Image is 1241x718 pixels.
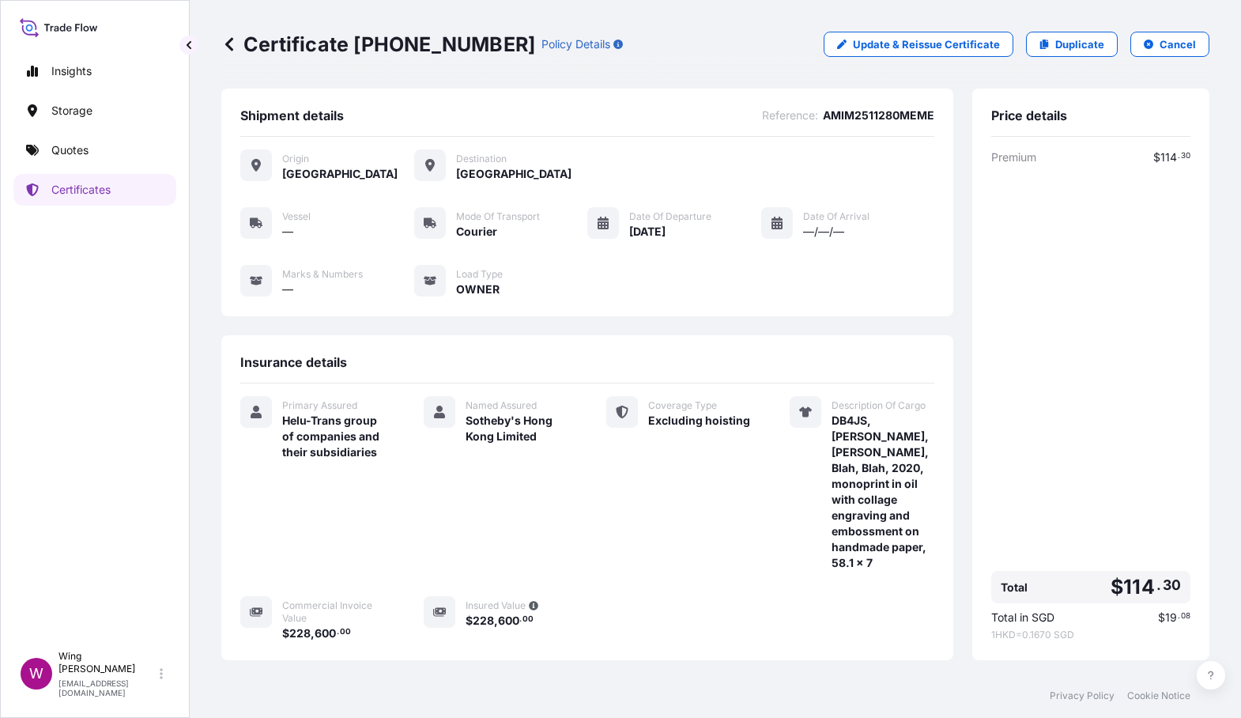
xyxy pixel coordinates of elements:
[991,149,1036,165] span: Premium
[282,282,293,297] span: —
[1158,612,1165,623] span: $
[466,599,526,612] span: Insured Value
[456,153,507,165] span: Destination
[1160,36,1196,52] p: Cancel
[13,174,176,206] a: Certificates
[522,617,534,622] span: 00
[1127,690,1190,702] a: Cookie Notice
[289,628,311,639] span: 228
[1178,153,1180,159] span: .
[1026,32,1118,57] a: Duplicate
[1050,690,1115,702] a: Privacy Policy
[762,108,818,123] span: Reference :
[13,134,176,166] a: Quotes
[282,224,293,240] span: —
[1165,612,1177,623] span: 19
[337,629,339,635] span: .
[1123,577,1155,597] span: 114
[282,628,289,639] span: $
[282,268,363,281] span: Marks & Numbers
[1181,153,1190,159] span: 30
[456,268,503,281] span: Load Type
[282,166,398,182] span: [GEOGRAPHIC_DATA]
[58,678,157,697] p: [EMAIL_ADDRESS][DOMAIN_NAME]
[240,354,347,370] span: Insurance details
[832,413,935,571] span: DB4JS, [PERSON_NAME], [PERSON_NAME], Blah, Blah, 2020, monoprint in oil with collage engraving an...
[648,413,750,429] span: Excluding hoisting
[853,36,1000,52] p: Update & Reissue Certificate
[803,224,844,240] span: —/—/—
[282,399,357,412] span: Primary Assured
[991,610,1054,625] span: Total in SGD
[1153,152,1160,163] span: $
[541,36,610,52] p: Policy Details
[466,399,537,412] span: Named Assured
[13,95,176,127] a: Storage
[466,413,569,444] span: Sotheby's Hong Kong Limited
[315,628,336,639] span: 600
[221,32,535,57] p: Certificate [PHONE_NUMBER]
[1160,152,1177,163] span: 114
[519,617,522,622] span: .
[282,599,386,625] span: Commercial Invoice Value
[456,224,497,240] span: Courier
[494,615,498,626] span: ,
[991,629,1190,641] span: 1 HKD = 0.1670 SGD
[629,224,666,240] span: [DATE]
[1156,580,1161,590] span: .
[51,103,92,119] p: Storage
[13,55,176,87] a: Insights
[456,166,571,182] span: [GEOGRAPHIC_DATA]
[991,108,1067,123] span: Price details
[1130,32,1209,57] button: Cancel
[282,210,311,223] span: Vessel
[1055,36,1104,52] p: Duplicate
[58,650,157,675] p: Wing [PERSON_NAME]
[282,153,309,165] span: Origin
[648,399,717,412] span: Coverage Type
[1111,577,1123,597] span: $
[473,615,494,626] span: 228
[340,629,351,635] span: 00
[1178,614,1180,619] span: .
[456,210,540,223] span: Mode of Transport
[1001,580,1028,595] span: Total
[803,210,869,223] span: Date of Arrival
[282,413,386,460] span: Helu-Trans group of companies and their subsidiaries
[456,282,500,297] span: OWNER
[1181,614,1190,619] span: 08
[240,108,344,123] span: Shipment details
[1163,580,1181,590] span: 30
[823,108,934,123] span: AMIM2511280MEME
[832,399,926,412] span: Description Of Cargo
[629,210,711,223] span: Date of Departure
[29,666,43,682] span: W
[311,628,315,639] span: ,
[824,32,1013,57] a: Update & Reissue Certificate
[51,182,111,198] p: Certificates
[498,615,519,626] span: 600
[466,615,473,626] span: $
[51,63,92,79] p: Insights
[51,142,89,158] p: Quotes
